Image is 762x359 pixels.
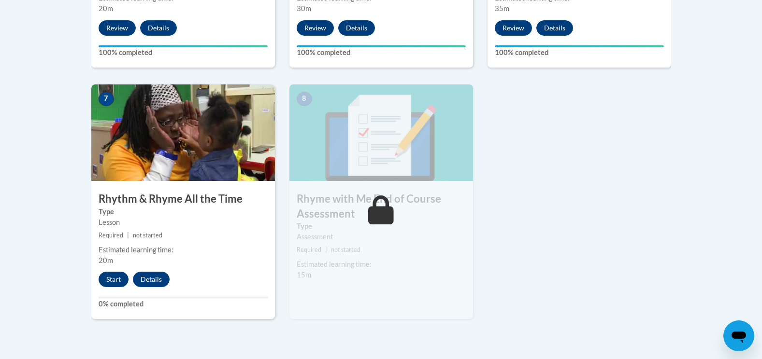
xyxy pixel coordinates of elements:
span: not started [331,246,360,253]
button: Details [133,272,170,287]
button: Review [495,20,532,36]
div: Your progress [495,45,664,47]
div: Estimated learning time: [297,259,466,270]
label: 100% completed [99,47,268,58]
span: 20m [99,4,113,13]
div: Assessment [297,232,466,242]
h3: Rhyme with Me End of Course Assessment [289,192,473,221]
span: 8 [297,92,312,106]
button: Review [297,20,334,36]
label: 100% completed [297,47,466,58]
div: Estimated learning time: [99,245,268,255]
span: | [325,246,327,253]
label: Type [99,207,268,217]
span: not started [133,232,162,239]
iframe: Button to launch messaging window [723,320,754,351]
label: 0% completed [99,299,268,309]
button: Details [338,20,375,36]
span: Required [297,246,321,253]
label: 100% completed [495,47,664,58]
div: Lesson [99,217,268,228]
span: 35m [495,4,509,13]
div: Your progress [297,45,466,47]
span: | [127,232,129,239]
button: Review [99,20,136,36]
span: 20m [99,256,113,264]
label: Type [297,221,466,232]
button: Details [140,20,177,36]
button: Details [536,20,573,36]
span: Required [99,232,123,239]
img: Course Image [289,84,473,181]
span: 30m [297,4,311,13]
span: 15m [297,271,311,279]
img: Course Image [91,84,275,181]
div: Your progress [99,45,268,47]
button: Start [99,272,129,287]
span: 7 [99,92,114,106]
h3: Rhythm & Rhyme All the Time [91,192,275,207]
